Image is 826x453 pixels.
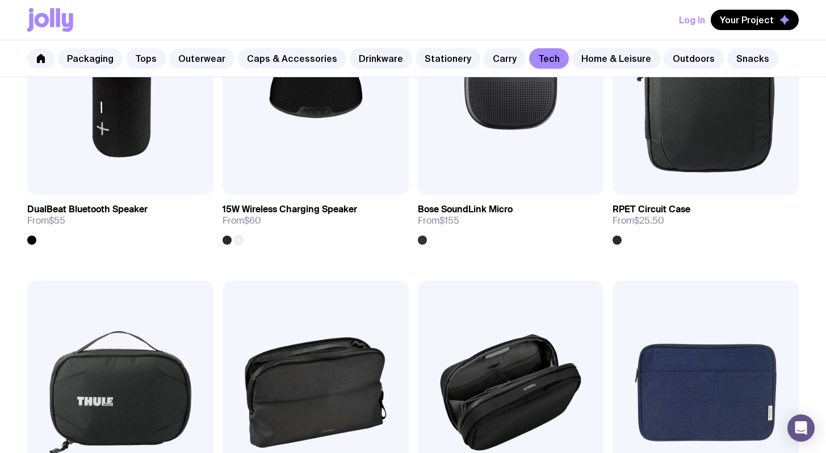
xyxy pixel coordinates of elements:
[418,215,459,227] span: From
[439,215,459,227] span: $155
[711,10,799,30] button: Your Project
[27,195,213,245] a: DualBeat Bluetooth SpeakerFrom$55
[634,215,664,227] span: $25.50
[613,204,690,215] h3: RPET Circuit Case
[664,48,724,69] a: Outdoors
[720,14,774,26] span: Your Project
[572,48,660,69] a: Home & Leisure
[244,215,261,227] span: $60
[416,48,480,69] a: Stationery
[418,195,604,245] a: Bose SoundLink MicroFrom$155
[418,204,513,215] h3: Bose SoundLink Micro
[613,215,664,227] span: From
[58,48,123,69] a: Packaging
[679,10,705,30] button: Log In
[27,215,65,227] span: From
[223,204,357,215] h3: 15W Wireless Charging Speaker
[49,215,65,227] span: $55
[350,48,412,69] a: Drinkware
[238,48,346,69] a: Caps & Accessories
[169,48,234,69] a: Outerwear
[484,48,526,69] a: Carry
[223,215,261,227] span: From
[613,195,799,245] a: RPET Circuit CaseFrom$25.50
[727,48,778,69] a: Snacks
[787,414,815,442] div: Open Intercom Messenger
[223,195,409,245] a: 15W Wireless Charging SpeakerFrom$60
[27,204,148,215] h3: DualBeat Bluetooth Speaker
[126,48,166,69] a: Tops
[529,48,569,69] a: Tech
